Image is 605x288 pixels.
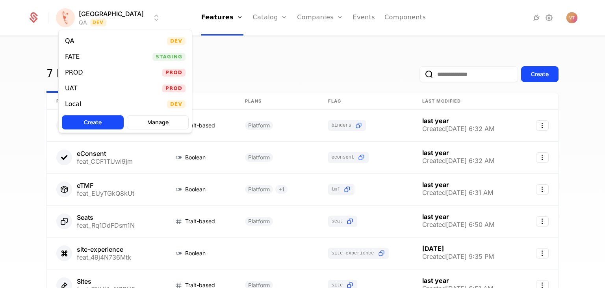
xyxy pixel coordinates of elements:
div: PROD [65,69,83,76]
button: Create [62,115,124,129]
span: Staging [152,53,186,61]
span: Dev [167,100,186,108]
button: Select action [536,152,549,163]
div: Select environment [58,30,192,133]
div: QA [65,38,74,44]
button: Select action [536,184,549,194]
div: Local [65,101,81,107]
div: FATE [65,54,80,60]
button: Manage [127,115,189,129]
button: Select action [536,120,549,131]
div: UAT [65,85,77,92]
button: Select action [536,216,549,226]
span: Prod [162,84,186,92]
button: Select action [536,248,549,258]
span: Prod [162,69,186,77]
span: Dev [167,37,186,45]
